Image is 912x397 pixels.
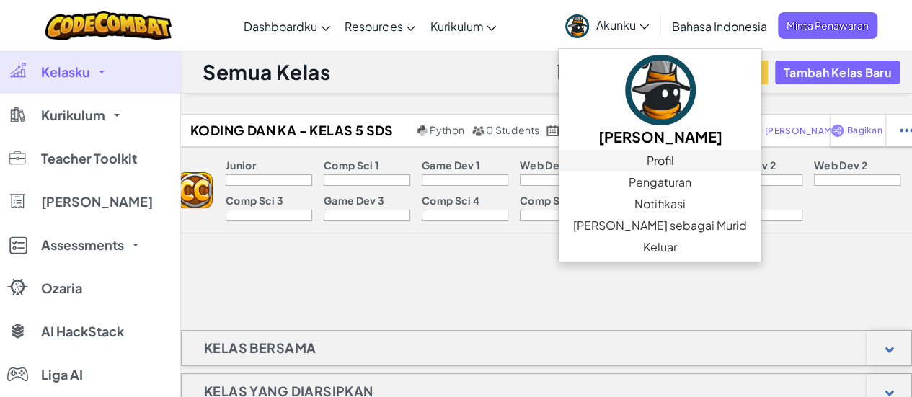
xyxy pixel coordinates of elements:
[778,12,877,39] a: Minta Penawaran
[324,195,384,206] p: Game Dev 3
[558,3,656,48] a: Akunku
[345,19,402,34] span: Resources
[41,66,90,79] span: Kelasku
[41,238,124,251] span: Assessments
[41,325,124,338] span: AI HackStack
[236,6,337,45] a: Dashboardku
[41,282,82,295] span: Ozaria
[559,171,761,193] a: Pengaturan
[559,53,761,150] a: [PERSON_NAME]
[324,159,379,171] p: Comp Sci 1
[41,152,137,165] span: Teacher Toolkit
[665,6,774,45] a: Bahasa Indonesia
[573,125,747,148] h5: [PERSON_NAME]
[672,19,767,34] span: Bahasa Indonesia
[559,236,761,258] a: Keluar
[177,172,213,208] img: logo
[634,195,686,213] span: Notifikasi
[559,150,761,171] a: Profil
[430,19,483,34] span: Kurikulum
[775,61,900,84] button: Tambah Kelas Baru
[559,193,761,215] a: Notifikasi
[166,120,596,141] a: Koding dan KA - Kelas 5 SDS [PERSON_NAME] Kenanga Python 0 Students [DATE]
[45,11,172,40] img: CodeCombat logo
[337,6,422,45] a: Resources
[831,124,844,137] img: IconShare_Purple.svg
[520,195,577,206] p: Comp Sci 5
[814,159,867,171] p: Web Dev 2
[559,215,761,236] a: [PERSON_NAME] sebagai Murid
[203,58,330,86] h1: Semua Kelas
[486,123,539,136] span: 0 Students
[596,17,649,32] span: Akunku
[765,127,840,135] span: [PERSON_NAME]
[41,368,83,381] span: Liga AI
[417,125,428,136] img: python.png
[422,6,503,45] a: Kurikulum
[625,55,696,125] img: avatar
[430,123,464,136] span: Python
[520,159,572,171] p: Web Dev 1
[546,125,559,136] img: calendar.svg
[226,159,256,171] p: Junior
[565,14,589,38] img: avatar
[41,195,153,208] span: [PERSON_NAME]
[166,120,414,141] h2: Koding dan KA - Kelas 5 SDS [PERSON_NAME] Kenanga
[472,125,484,136] img: MultipleUsers.png
[244,19,317,34] span: Dashboardku
[847,126,882,135] span: Bagikan
[226,195,283,206] p: Comp Sci 3
[182,330,338,366] h1: Kelas Bersama
[422,195,479,206] p: Comp Sci 4
[422,159,480,171] p: Game Dev 1
[41,109,105,122] span: Kurikulum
